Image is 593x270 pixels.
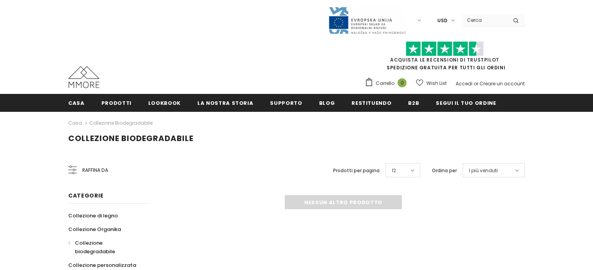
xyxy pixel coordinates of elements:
span: Prodotti [101,99,131,107]
span: Collezione biodegradabile [75,239,115,255]
a: Acquista le recensioni di TrustPilot [390,56,499,63]
a: Casa [68,94,85,111]
span: Casa [68,99,85,107]
a: Wish List [416,76,447,90]
span: Collezione di legno [68,212,118,219]
label: Ordina per [432,167,457,175]
span: supporto [270,99,302,107]
span: Blog [319,99,335,107]
span: Wish List [426,79,447,87]
a: Collezione Organika [68,222,121,236]
span: Collezione personalizzata [68,261,136,269]
span: Collezione Organika [68,226,121,233]
span: I più venduti [469,167,498,175]
span: USD [437,17,447,25]
a: Restituendo [352,94,391,111]
span: Categorie [68,192,103,199]
img: Casi MMORE [68,66,99,88]
a: Creare un account [479,80,525,87]
a: Carrello 0 [365,78,410,89]
input: Search Site [462,14,507,26]
a: Prodotti [101,94,131,111]
span: Lookbook [148,99,181,107]
a: Casa [68,118,82,128]
span: Collezione biodegradabile [68,133,194,144]
a: B2B [408,94,419,111]
a: Collezione di legno [68,209,118,222]
span: 12 [392,167,396,175]
span: Segui il tuo ordine [436,99,496,107]
a: Lookbook [148,94,181,111]
label: Prodotti per pagina [333,167,380,175]
img: Fidati di Pilot Stars [406,41,484,56]
a: Blog [319,94,335,111]
span: La nostra storia [197,99,253,107]
span: SPEDIZIONE GRATUITA PER TUTTI GLI ORDINI [365,45,525,71]
span: B2B [408,99,419,107]
span: Carrello [376,79,394,87]
a: Collezione biodegradabile [68,236,142,258]
a: Accedi [456,80,472,87]
a: La nostra storia [197,94,253,111]
span: Restituendo [352,99,391,107]
a: supporto [270,94,302,111]
span: or [474,80,478,87]
a: Segui il tuo ordine [436,94,496,111]
a: Javni Razpis [328,17,406,23]
span: Raffina da [82,166,108,175]
a: Collezione biodegradabile [89,120,153,126]
img: Javni Razpis [328,6,406,35]
span: 0 [398,78,407,87]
